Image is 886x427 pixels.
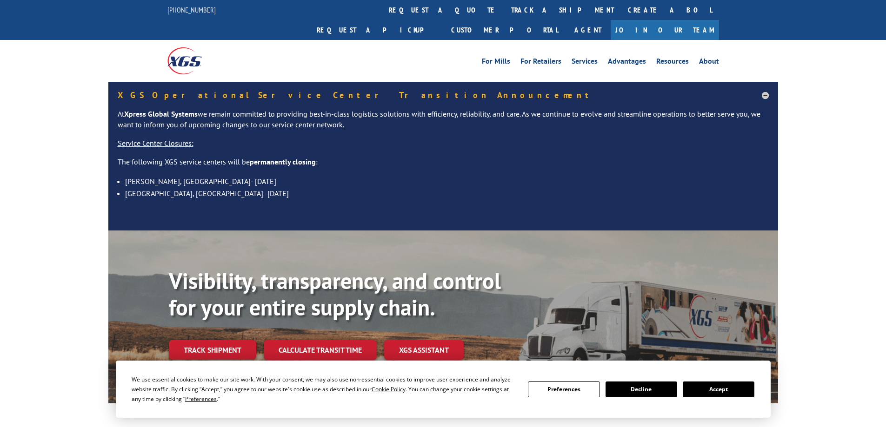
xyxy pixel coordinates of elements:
[372,385,406,393] span: Cookie Policy
[125,175,769,187] li: [PERSON_NAME], [GEOGRAPHIC_DATA]- [DATE]
[699,58,719,68] a: About
[167,5,216,14] a: [PHONE_NUMBER]
[565,20,611,40] a: Agent
[528,381,600,397] button: Preferences
[482,58,510,68] a: For Mills
[520,58,561,68] a: For Retailers
[124,109,198,118] strong: Xpress Global Systems
[608,58,646,68] a: Advantages
[116,361,771,418] div: Cookie Consent Prompt
[118,109,769,138] p: At we remain committed to providing best-in-class logistics solutions with efficiency, reliabilit...
[572,58,598,68] a: Services
[606,381,677,397] button: Decline
[169,340,256,360] a: Track shipment
[169,266,501,322] b: Visibility, transparency, and control for your entire supply chain.
[384,340,464,360] a: XGS ASSISTANT
[611,20,719,40] a: Join Our Team
[444,20,565,40] a: Customer Portal
[250,157,316,166] strong: permanently closing
[132,374,517,404] div: We use essential cookies to make our site work. With your consent, we may also use non-essential ...
[118,138,193,148] u: Service Center Closures:
[125,187,769,199] li: [GEOGRAPHIC_DATA], [GEOGRAPHIC_DATA]- [DATE]
[118,157,769,175] p: The following XGS service centers will be :
[683,381,754,397] button: Accept
[656,58,689,68] a: Resources
[118,91,769,99] h5: XGS Operational Service Center Transition Announcement
[264,340,377,360] a: Calculate transit time
[310,20,444,40] a: Request a pickup
[185,395,217,403] span: Preferences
